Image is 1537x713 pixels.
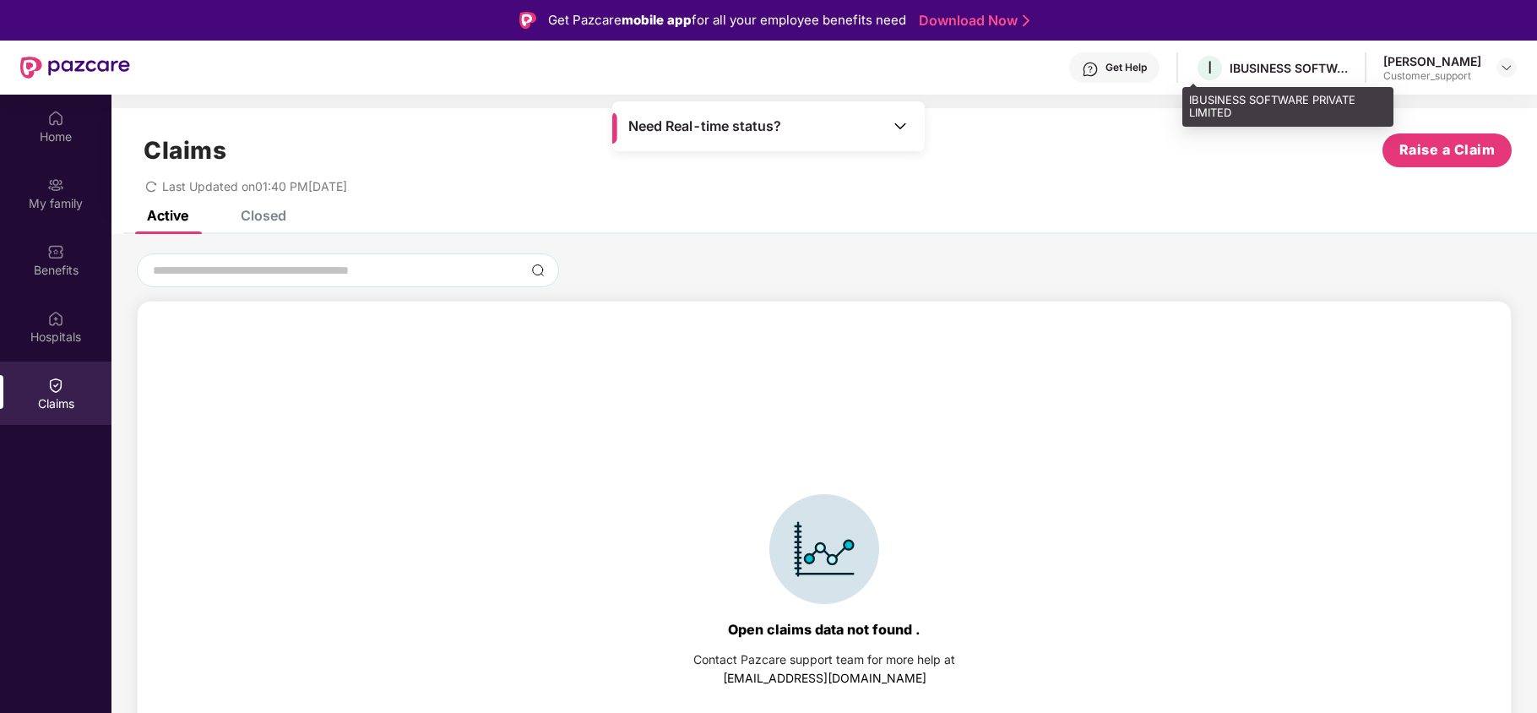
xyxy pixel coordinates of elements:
[1105,61,1147,74] div: Get Help
[519,12,536,29] img: Logo
[622,12,692,28] strong: mobile app
[162,179,347,193] span: Last Updated on 01:40 PM[DATE]
[628,117,781,135] span: Need Real-time status?
[548,10,906,30] div: Get Pazcare for all your employee benefits need
[728,621,921,638] div: Open claims data not found .
[1399,139,1496,161] span: Raise a Claim
[47,243,64,260] img: svg+xml;base64,PHN2ZyBpZD0iQmVuZWZpdHMiIHhtbG5zPSJodHRwOi8vd3d3LnczLm9yZy8yMDAwL3N2ZyIgd2lkdGg9Ij...
[144,136,226,165] h1: Claims
[241,207,286,224] div: Closed
[1182,87,1393,127] div: IBUSINESS SOFTWARE PRIVATE LIMITED
[1230,60,1348,76] div: IBUSINESS SOFTWARE PRIVATE LIMITED
[769,494,879,604] img: svg+xml;base64,PHN2ZyBpZD0iSWNvbl9DbGFpbSIgZGF0YS1uYW1lPSJJY29uIENsYWltIiB4bWxucz0iaHR0cDovL3d3dy...
[1082,61,1099,78] img: svg+xml;base64,PHN2ZyBpZD0iSGVscC0zMngzMiIgeG1sbnM9Imh0dHA6Ly93d3cudzMub3JnLzIwMDAvc3ZnIiB3aWR0aD...
[892,117,909,134] img: Toggle Icon
[47,177,64,193] img: svg+xml;base64,PHN2ZyB3aWR0aD0iMjAiIGhlaWdodD0iMjAiIHZpZXdCb3g9IjAgMCAyMCAyMCIgZmlsbD0ibm9uZSIgeG...
[919,12,1024,30] a: Download Now
[1208,57,1212,78] span: I
[531,264,545,277] img: svg+xml;base64,PHN2ZyBpZD0iU2VhcmNoLTMyeDMyIiB4bWxucz0iaHR0cDovL3d3dy53My5vcmcvMjAwMC9zdmciIHdpZH...
[47,110,64,127] img: svg+xml;base64,PHN2ZyBpZD0iSG9tZSIgeG1sbnM9Imh0dHA6Ly93d3cudzMub3JnLzIwMDAvc3ZnIiB3aWR0aD0iMjAiIG...
[47,310,64,327] img: svg+xml;base64,PHN2ZyBpZD0iSG9zcGl0YWxzIiB4bWxucz0iaHR0cDovL3d3dy53My5vcmcvMjAwMC9zdmciIHdpZHRoPS...
[145,179,157,193] span: redo
[693,650,955,669] div: Contact Pazcare support team for more help at
[1383,69,1481,83] div: Customer_support
[1382,133,1512,167] button: Raise a Claim
[147,207,188,224] div: Active
[1023,12,1029,30] img: Stroke
[1383,53,1481,69] div: [PERSON_NAME]
[47,377,64,394] img: svg+xml;base64,PHN2ZyBpZD0iQ2xhaW0iIHhtbG5zPSJodHRwOi8vd3d3LnczLm9yZy8yMDAwL3N2ZyIgd2lkdGg9IjIwIi...
[1500,61,1513,74] img: svg+xml;base64,PHN2ZyBpZD0iRHJvcGRvd24tMzJ4MzIiIHhtbG5zPSJodHRwOi8vd3d3LnczLm9yZy8yMDAwL3N2ZyIgd2...
[20,57,130,79] img: New Pazcare Logo
[723,671,926,685] a: [EMAIL_ADDRESS][DOMAIN_NAME]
